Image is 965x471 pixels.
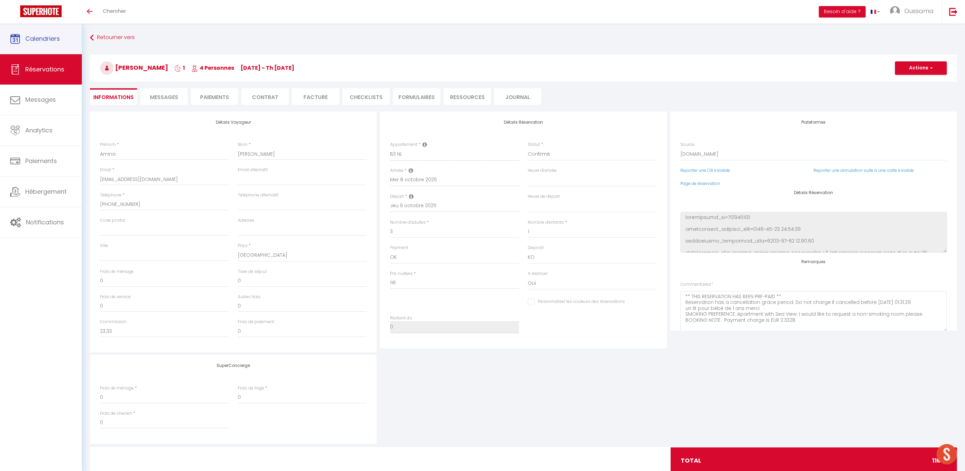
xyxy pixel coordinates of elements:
label: Frais de ménage [100,385,134,391]
label: Nombre d'enfants [528,219,564,226]
h4: SuperConcierge [100,363,366,368]
label: Commentaires [680,281,713,288]
span: Calendriers [25,34,60,43]
label: A relancer [528,271,548,277]
h4: Détails Voyageur [100,120,366,125]
label: Frais de linge [238,385,264,391]
li: Ressources [444,88,491,105]
a: Retourner vers [90,32,957,44]
label: Téléphone [100,192,122,198]
label: Prix nuitées [390,271,413,277]
img: Super Booking [20,5,62,17]
span: Messages [25,95,56,104]
span: Notifications [26,218,64,226]
h4: Remarques [680,259,947,264]
label: Frais de paiement [238,319,274,325]
h4: Plateformes [680,120,947,125]
span: Hébergement [25,187,67,196]
label: Frais de checkin [100,410,132,417]
span: Chercher [103,7,126,14]
label: Payment [390,245,408,251]
h4: Détails Réservation [680,190,947,195]
label: Téléphone alternatif [238,192,278,198]
label: Arrivée [390,167,404,174]
label: Nom [238,142,248,148]
span: Analytics [25,126,53,134]
label: Autres frais [238,294,260,300]
li: Contrat [242,88,289,105]
span: [DATE] - Th [DATE] [240,64,294,72]
div: Ouvrir le chat [937,444,957,464]
label: Email [100,167,111,173]
label: Nombre d'adultes [390,219,426,226]
a: Reporter une CB invalide [680,167,730,173]
label: Commission [100,319,127,325]
label: Code postal [100,217,125,224]
img: ... [890,6,900,16]
li: CHECKLISTS [343,88,390,105]
button: Besoin d'aide ? [819,6,866,18]
a: Reporter une annulation suite à une carte invalide [813,167,914,173]
span: Paiements [25,157,57,165]
label: Heure de départ [528,193,560,200]
label: Frais de ménage [100,269,134,275]
label: Pays [238,243,248,249]
label: Restant dû [390,315,412,321]
span: Réservations [25,65,64,73]
label: Ville [100,243,108,249]
label: Statut [528,142,540,148]
label: Heure d'arrivée [528,167,557,174]
span: 4 Personnes [191,64,234,72]
label: Deposit [528,245,544,251]
label: Email alternatif [238,167,268,173]
img: logout [949,7,958,16]
button: Actions [895,61,947,75]
label: Départ [390,193,404,200]
a: Page de réservation [680,181,720,186]
span: Oussama [904,7,934,15]
label: Source [680,142,695,148]
li: FORMULAIRES [393,88,440,105]
span: 116 € [932,456,947,465]
span: 1 [174,64,185,72]
li: Informations [90,88,137,105]
label: Taxe de séjour [238,269,267,275]
label: Adresse [238,217,254,224]
h4: Détails Réservation [390,120,656,125]
li: Facture [292,88,339,105]
li: Journal [494,88,541,105]
li: Paiements [191,88,238,105]
label: Prénom [100,142,116,148]
span: [PERSON_NAME] [100,63,168,72]
span: Messages [150,93,178,101]
label: Frais de service [100,294,131,300]
label: Appartement [390,142,417,148]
